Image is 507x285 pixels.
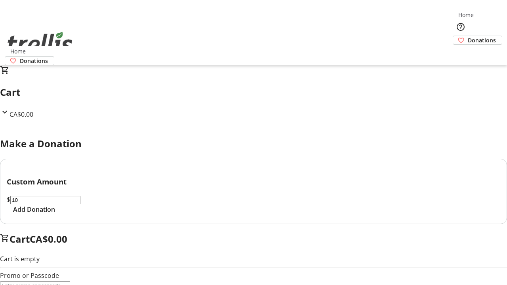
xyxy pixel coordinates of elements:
span: Add Donation [13,205,55,214]
span: Home [10,47,26,55]
h3: Custom Amount [7,176,500,187]
a: Home [5,47,30,55]
button: Cart [453,45,469,61]
a: Donations [5,56,54,65]
span: Home [458,11,474,19]
span: CA$0.00 [30,232,67,245]
img: Orient E2E Organization 9Q2YxE4x4I's Logo [5,23,75,63]
button: Help [453,19,469,35]
span: CA$0.00 [10,110,33,119]
input: Donation Amount [10,196,80,204]
span: Donations [468,36,496,44]
a: Home [453,11,478,19]
button: Add Donation [7,205,61,214]
a: Donations [453,36,502,45]
span: $ [7,195,10,204]
span: Donations [20,57,48,65]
